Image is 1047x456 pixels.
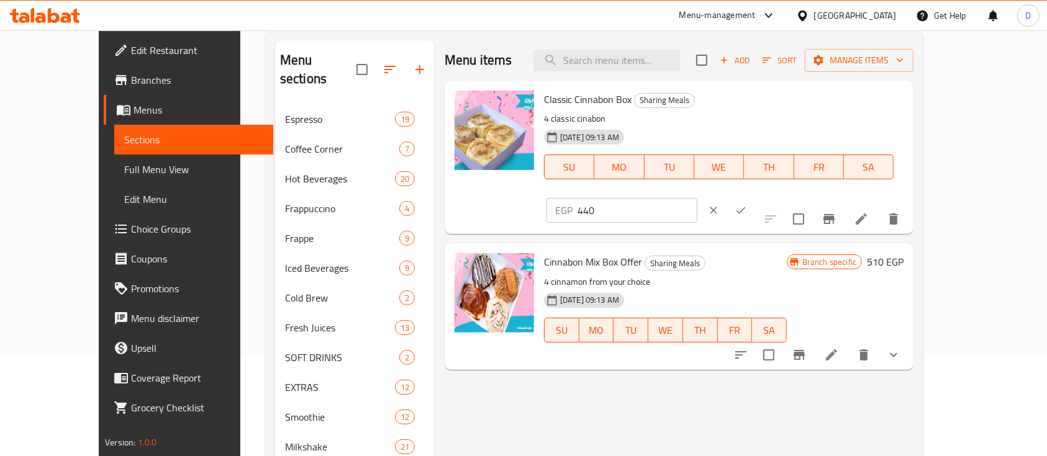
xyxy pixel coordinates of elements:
[285,261,399,275] span: Iced Beverages
[555,132,624,143] span: [DATE] 09:13 AM
[104,65,274,95] a: Branches
[854,212,869,226] a: Edit menu item
[137,434,156,450] span: 1.0.0
[688,321,713,339] span: TH
[395,409,415,424] div: items
[815,53,904,68] span: Manage items
[784,340,814,370] button: Branch-specific-item
[396,114,414,125] span: 19
[814,204,844,234] button: Branch-specific-item
[400,292,414,304] span: 2
[879,340,909,370] button: show more
[794,154,844,179] button: FR
[285,439,395,454] span: Milkshake
[375,55,405,84] span: Sort sections
[275,164,435,194] div: Hot Beverages20
[578,198,697,223] input: Please enter price
[395,380,415,395] div: items
[757,321,782,339] span: SA
[786,206,812,232] span: Select to update
[104,35,274,65] a: Edit Restaurant
[555,294,624,306] span: [DATE] 09:13 AM
[715,51,755,70] span: Add item
[759,51,800,70] button: Sort
[285,350,399,365] span: SOFT DRINKS
[400,203,414,215] span: 4
[544,111,894,127] p: 4 classic cinabon
[396,382,414,393] span: 12
[285,290,399,305] span: Cold Brew
[752,318,787,342] button: SA
[114,125,274,154] a: Sections
[280,51,356,88] h2: Menu sections
[124,192,264,207] span: Edit Menu
[104,214,274,244] a: Choice Groups
[399,261,415,275] div: items
[285,141,399,156] span: Coffee Corner
[396,322,414,334] span: 13
[879,204,909,234] button: delete
[635,93,694,107] span: Sharing Meals
[399,290,415,305] div: items
[634,93,695,108] div: Sharing Meals
[400,262,414,274] span: 9
[114,184,274,214] a: Edit Menu
[124,132,264,147] span: Sections
[285,112,395,127] div: Espresso
[285,171,395,186] span: Hot Beverages
[400,352,414,364] span: 2
[544,274,787,290] p: 4 cinnamon from your choice
[131,73,264,87] span: Branches
[285,320,395,335] span: Fresh Juices
[867,253,904,270] h6: 510 EGP
[533,50,680,71] input: search
[275,253,435,283] div: Iced Beverages9
[399,350,415,365] div: items
[555,203,573,218] p: EGP
[723,321,748,339] span: FR
[114,154,274,184] a: Full Menu View
[131,400,264,415] span: Grocery Checklist
[550,321,574,339] span: SU
[104,393,274,422] a: Grocery Checklist
[749,158,789,176] span: TH
[763,53,797,68] span: Sort
[797,256,861,268] span: Branch specific
[124,162,264,177] span: Full Menu View
[805,49,913,72] button: Manage items
[445,51,512,69] h2: Menu items
[594,154,644,179] button: MO
[550,158,589,176] span: SU
[275,134,435,164] div: Coffee Corner7
[718,53,751,68] span: Add
[683,318,718,342] button: TH
[131,43,264,58] span: Edit Restaurant
[455,91,534,170] img: Classic Cinnabon Box
[399,201,415,216] div: items
[131,251,264,266] span: Coupons
[645,256,705,270] div: Sharing Meals
[579,318,614,342] button: MO
[700,197,727,224] button: clear
[131,221,264,236] span: Choice Groups
[849,158,889,176] span: SA
[614,318,648,342] button: TU
[285,201,399,216] span: Frappuccino
[699,158,739,176] span: WE
[653,321,678,339] span: WE
[1025,9,1031,22] span: D
[396,173,414,185] span: 20
[405,55,435,84] button: Add section
[285,409,395,424] span: Smoothie
[650,158,689,176] span: TU
[105,434,135,450] span: Version:
[275,372,435,402] div: EXTRAS12
[645,256,705,270] span: Sharing Meals
[104,303,274,333] a: Menu disclaimer
[744,154,794,179] button: TH
[275,313,435,342] div: Fresh Juices13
